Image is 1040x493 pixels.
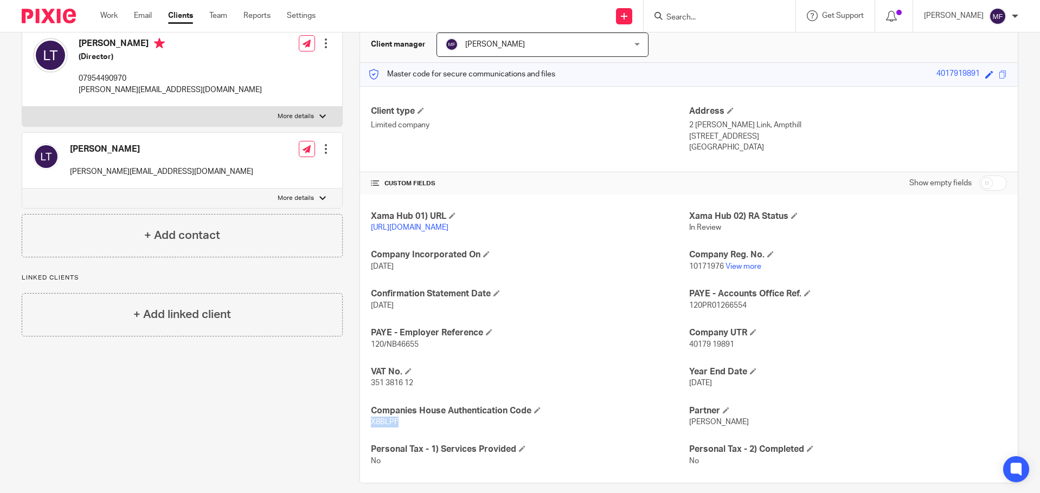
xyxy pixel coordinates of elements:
h4: Address [689,106,1007,117]
h4: CUSTOM FIELDS [371,179,689,188]
p: More details [278,112,314,121]
span: [DATE] [371,302,394,309]
p: Master code for secure communications and files [368,69,555,80]
span: 40179 19891 [689,341,734,348]
h4: + Add linked client [133,306,231,323]
a: Email [134,10,152,21]
h4: Xama Hub 01) URL [371,211,689,222]
h4: Year End Date [689,366,1007,378]
a: Work [100,10,118,21]
img: svg%3E [445,38,458,51]
img: svg%3E [989,8,1006,25]
span: X8BLPF [371,418,399,426]
h5: (Director) [79,51,262,62]
span: No [689,457,699,465]
h4: PAYE - Accounts Office Ref. [689,288,1007,300]
h4: Confirmation Statement Date [371,288,689,300]
p: 07954490970 [79,73,262,84]
h4: Company Reg. No. [689,249,1007,261]
a: Team [209,10,227,21]
h4: Company UTR [689,327,1007,339]
p: [PERSON_NAME][EMAIL_ADDRESS][DOMAIN_NAME] [70,166,253,177]
span: Get Support [822,12,864,20]
h4: + Add contact [144,227,220,244]
span: 10171976 [689,263,724,270]
span: [DATE] [689,379,712,387]
h4: Xama Hub 02) RA Status [689,211,1007,222]
h4: [PERSON_NAME] [79,38,262,51]
p: 2 [PERSON_NAME] Link, Ampthill [689,120,1007,131]
p: [PERSON_NAME][EMAIL_ADDRESS][DOMAIN_NAME] [79,85,262,95]
span: [DATE] [371,263,394,270]
a: View more [726,263,761,270]
a: [URL][DOMAIN_NAME] [371,224,448,231]
h4: Personal Tax - 1) Services Provided [371,444,689,455]
div: 4017919891 [936,68,980,81]
a: Clients [168,10,193,21]
h4: VAT No. [371,366,689,378]
img: svg%3E [33,144,59,170]
span: [PERSON_NAME] [465,41,525,48]
h4: PAYE - Employer Reference [371,327,689,339]
a: Settings [287,10,316,21]
span: 120/NB46655 [371,341,419,348]
span: 351 3816 12 [371,379,413,387]
input: Search [665,13,763,23]
img: svg%3E [33,38,68,73]
span: [PERSON_NAME] [689,418,749,426]
h4: [PERSON_NAME] [70,144,253,155]
label: Show empty fields [909,178,972,189]
span: 120PR01266554 [689,302,747,309]
p: [PERSON_NAME] [924,10,984,21]
p: More details [278,194,314,203]
h4: Companies House Authentication Code [371,405,689,417]
span: No [371,457,381,465]
p: Limited company [371,120,689,131]
h4: Company Incorporated On [371,249,689,261]
img: Pixie [22,9,76,23]
p: [GEOGRAPHIC_DATA] [689,142,1007,153]
p: Linked clients [22,274,343,282]
a: Reports [243,10,271,21]
p: [STREET_ADDRESS] [689,131,1007,142]
span: In Review [689,224,721,231]
h3: Client manager [371,39,426,50]
h4: Partner [689,405,1007,417]
h4: Personal Tax - 2) Completed [689,444,1007,455]
i: Primary [154,38,165,49]
h4: Client type [371,106,689,117]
